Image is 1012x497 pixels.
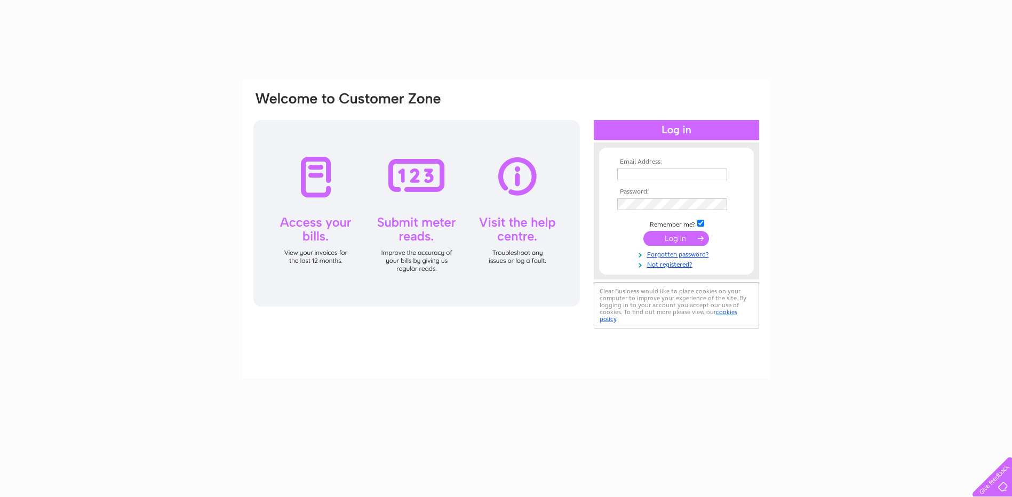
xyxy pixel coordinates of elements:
[617,259,738,269] a: Not registered?
[615,158,738,166] th: Email Address:
[617,248,738,259] a: Forgotten password?
[615,188,738,196] th: Password:
[615,218,738,229] td: Remember me?
[594,282,759,328] div: Clear Business would like to place cookies on your computer to improve your experience of the sit...
[600,308,737,323] a: cookies policy
[643,231,709,246] input: Submit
